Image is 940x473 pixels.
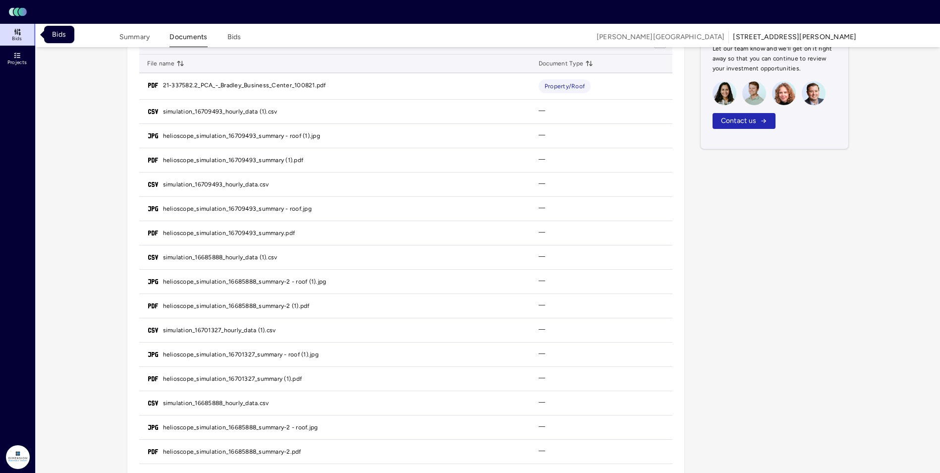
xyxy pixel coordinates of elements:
a: helioscope_simulation_16685888_summary-2 (1).pdf [163,301,310,311]
span: Property/Roof [545,81,585,91]
button: Summary [119,32,150,47]
td: — [531,391,672,415]
td: — [531,197,672,221]
td: — [531,318,672,343]
td: — [531,367,672,391]
td: — [531,270,672,294]
a: helioscope_simulation_16685888_summary-2.pdf [163,447,301,457]
td: — [531,221,672,245]
td: — [531,294,672,318]
a: simulation_16685888_hourly_data.csv [163,398,269,408]
button: Documents [169,32,207,47]
a: helioscope_simulation_16709493_summary (1).pdf [163,155,304,165]
div: Bids [44,26,74,43]
a: helioscope_simulation_16709493_summary - roof (1).jpg [163,131,320,141]
td: — [531,343,672,367]
td: — [531,124,672,148]
div: [STREET_ADDRESS][PERSON_NAME] [733,32,856,43]
span: Document Type [539,59,593,68]
span: File name [147,59,184,68]
div: tabs [119,26,241,47]
button: Bids [227,32,241,47]
a: simulation_16709493_hourly_data.csv [163,179,269,189]
a: helioscope_simulation_16709493_summary.pdf [163,228,295,238]
span: [PERSON_NAME][GEOGRAPHIC_DATA] [597,32,724,43]
button: toggle sorting [585,59,593,67]
span: Contact us [721,116,757,126]
a: helioscope_simulation_16701327_summary - roof (1).jpg [163,350,319,359]
button: toggle sorting [176,59,184,67]
a: helioscope_simulation_16709493_summary - roof.jpg [163,204,312,214]
td: — [531,100,672,124]
td: — [531,245,672,270]
td: — [531,148,672,173]
a: simulation_16685888_hourly_data (1).csv [163,252,277,262]
a: simulation_16701327_hourly_data (1).csv [163,325,276,335]
td: — [531,440,672,464]
a: helioscope_simulation_16685888_summary-2 - roof (1).jpg [163,277,327,287]
p: Let our team know and we’ll get on it right away so that you can continue to review your investme... [713,44,836,73]
a: simulation_16709493_hourly_data (1).csv [163,107,277,117]
a: 21-337582.2_PCA_-_Bradley_Business_Center_100821.pdf [163,80,326,90]
td: — [531,415,672,440]
span: Bids [12,36,22,42]
a: helioscope_simulation_16701327_summary (1).pdf [163,374,302,384]
img: Dimension Energy [6,445,30,469]
td: — [531,173,672,197]
span: Projects [7,59,27,65]
a: helioscope_simulation_16685888_summary-2 - roof.jpg [163,422,318,432]
button: Contact us [713,113,776,129]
